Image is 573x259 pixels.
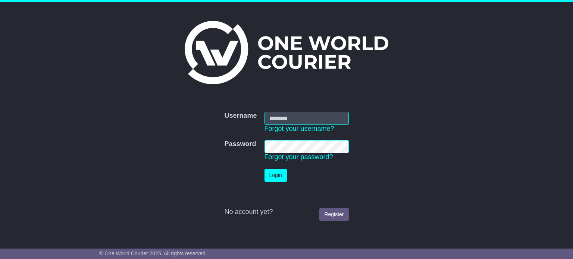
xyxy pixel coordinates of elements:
[99,250,207,256] span: © One World Courier 2025. All rights reserved.
[264,125,334,132] a: Forgot your username?
[264,169,287,182] button: Login
[264,153,333,161] a: Forgot your password?
[224,112,257,120] label: Username
[224,140,256,148] label: Password
[185,21,388,84] img: One World
[319,208,348,221] a: Register
[224,208,348,216] div: No account yet?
